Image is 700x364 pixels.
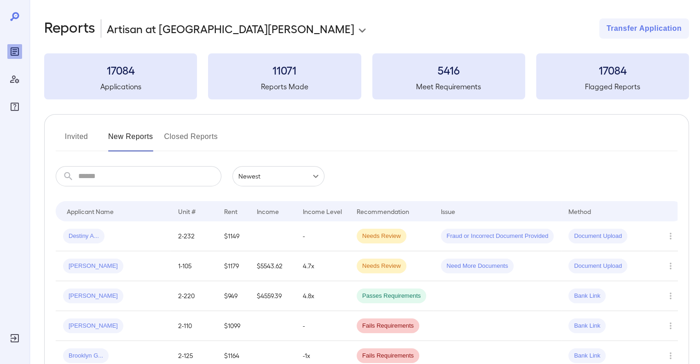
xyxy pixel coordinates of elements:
span: [PERSON_NAME] [63,322,123,330]
div: FAQ [7,99,22,114]
button: Row Actions [663,348,678,363]
td: 4.7x [295,251,349,281]
div: Rent [224,206,239,217]
span: [PERSON_NAME] [63,262,123,271]
span: Needs Review [357,232,406,241]
span: Document Upload [568,232,627,241]
div: Method [568,206,591,217]
td: 2-232 [171,221,217,251]
td: 1-105 [171,251,217,281]
td: 2-220 [171,281,217,311]
td: - [295,221,349,251]
td: $1179 [217,251,249,281]
button: Transfer Application [599,18,689,39]
button: Row Actions [663,259,678,273]
span: Brooklyn G... [63,352,109,360]
td: $4559.39 [249,281,295,311]
summary: 17084Applications11071Reports Made5416Meet Requirements17084Flagged Reports [44,53,689,99]
div: Newest [232,166,324,186]
span: Fails Requirements [357,352,419,360]
span: Fails Requirements [357,322,419,330]
h2: Reports [44,18,95,39]
div: Income Level [303,206,342,217]
button: Row Actions [663,289,678,303]
td: $5543.62 [249,251,295,281]
span: Needs Review [357,262,406,271]
h3: 17084 [536,63,689,77]
span: Need More Documents [441,262,514,271]
button: Invited [56,129,97,151]
h5: Reports Made [208,81,361,92]
td: $1099 [217,311,249,341]
span: Bank Link [568,352,606,360]
h5: Applications [44,81,197,92]
button: Row Actions [663,229,678,243]
div: Applicant Name [67,206,114,217]
div: Log Out [7,331,22,346]
td: 4.8x [295,281,349,311]
td: $949 [217,281,249,311]
h3: 17084 [44,63,197,77]
h3: 5416 [372,63,525,77]
h3: 11071 [208,63,361,77]
h5: Flagged Reports [536,81,689,92]
span: Destiny A... [63,232,104,241]
span: Fraud or Incorrect Document Provided [441,232,554,241]
span: Bank Link [568,322,606,330]
div: Issue [441,206,456,217]
div: Income [257,206,279,217]
div: Reports [7,44,22,59]
button: New Reports [108,129,153,151]
div: Manage Users [7,72,22,87]
td: $1149 [217,221,249,251]
button: Row Actions [663,318,678,333]
td: 2-110 [171,311,217,341]
span: Document Upload [568,262,627,271]
span: [PERSON_NAME] [63,292,123,300]
div: Unit # [178,206,196,217]
h5: Meet Requirements [372,81,525,92]
div: Recommendation [357,206,409,217]
span: Bank Link [568,292,606,300]
td: - [295,311,349,341]
span: Passes Requirements [357,292,426,300]
p: Artisan at [GEOGRAPHIC_DATA][PERSON_NAME] [107,21,354,36]
button: Closed Reports [164,129,218,151]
